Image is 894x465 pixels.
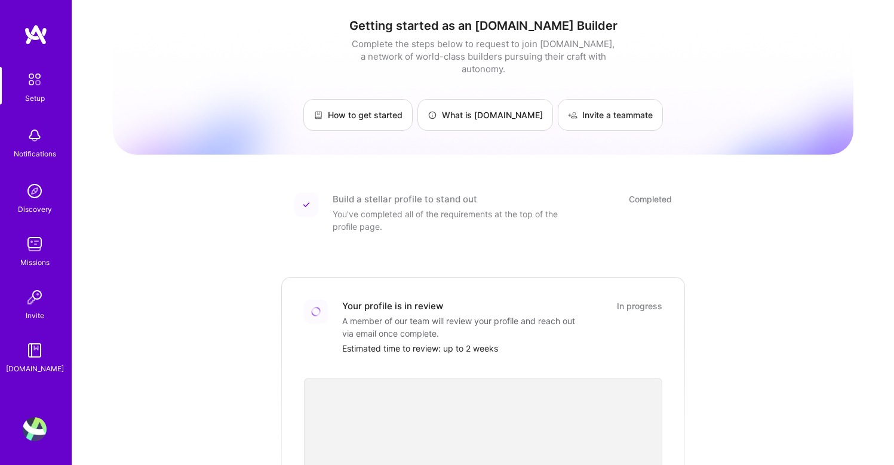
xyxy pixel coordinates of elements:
div: Build a stellar profile to stand out [333,193,477,205]
div: [DOMAIN_NAME] [6,362,64,375]
img: bell [23,124,47,147]
div: Complete the steps below to request to join [DOMAIN_NAME], a network of world-class builders purs... [349,38,617,75]
img: Loading [311,306,321,317]
img: logo [24,24,48,45]
img: What is A.Team [428,110,437,120]
div: A member of our team will review your profile and reach out via email once complete. [342,315,581,340]
img: Invite a teammate [568,110,577,120]
div: Completed [629,193,672,205]
div: Estimated time to review: up to 2 weeks [342,342,662,355]
img: discovery [23,179,47,203]
a: Invite a teammate [558,99,663,131]
img: User Avatar [23,417,47,441]
img: Completed [303,201,310,208]
div: Discovery [18,203,52,215]
a: What is [DOMAIN_NAME] [417,99,553,131]
a: User Avatar [20,417,50,441]
h1: Getting started as an [DOMAIN_NAME] Builder [113,19,853,33]
img: Invite [23,285,47,309]
div: Setup [25,92,45,104]
div: In progress [617,300,662,312]
img: guide book [23,338,47,362]
img: setup [22,67,47,92]
img: teamwork [23,232,47,256]
div: Notifications [14,147,56,160]
div: Your profile is in review [342,300,443,312]
div: Invite [26,309,44,322]
a: How to get started [303,99,413,131]
div: You've completed all of the requirements at the top of the profile page. [333,208,572,233]
img: How to get started [314,110,323,120]
div: Missions [20,256,50,269]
